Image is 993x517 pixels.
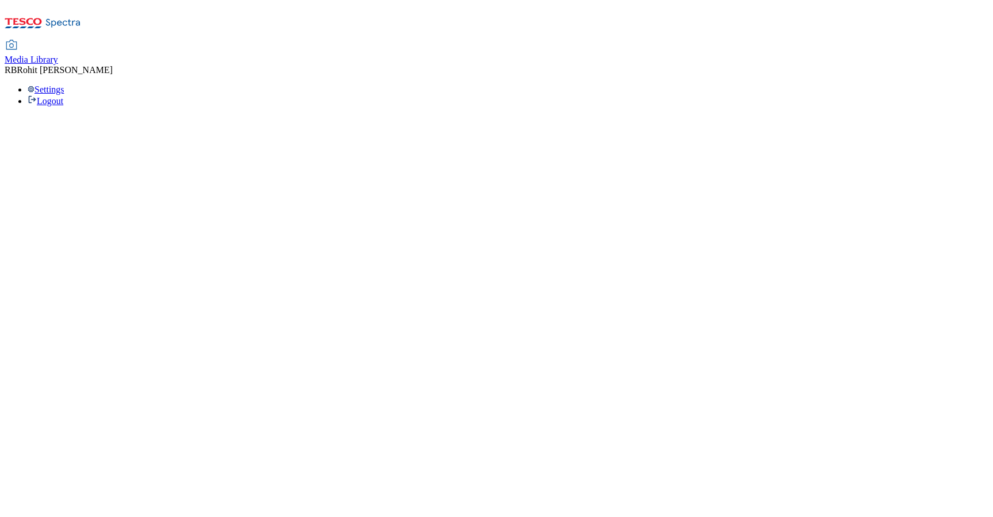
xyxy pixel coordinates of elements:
span: Media Library [5,55,58,64]
a: Settings [28,85,64,94]
a: Media Library [5,41,58,65]
span: Rohit [PERSON_NAME] [17,65,113,75]
a: Logout [28,96,63,106]
span: RB [5,65,17,75]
